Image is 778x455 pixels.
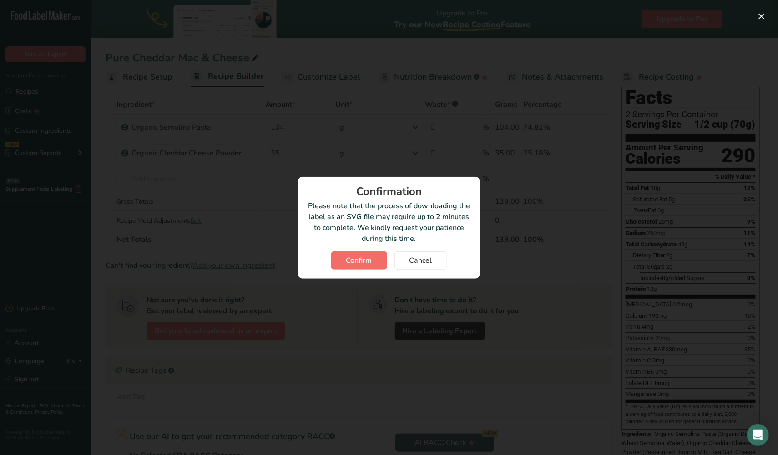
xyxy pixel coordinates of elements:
[747,424,769,446] div: Open Intercom Messenger
[394,251,447,270] button: Cancel
[307,186,471,197] div: Confirmation
[409,255,432,266] span: Cancel
[346,255,372,266] span: Confirm
[307,200,471,244] p: Please note that the process of downloading the label as an SVG file may require up to 2 minutes ...
[331,251,387,270] button: Confirm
